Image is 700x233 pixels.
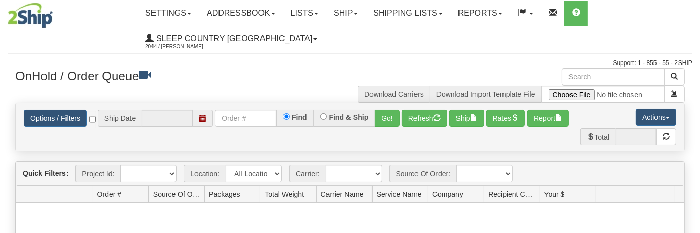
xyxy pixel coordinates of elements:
span: Company [432,189,463,199]
div: grid toolbar [16,162,684,186]
button: Rates [486,110,526,127]
span: Service Name [377,189,422,199]
div: Support: 1 - 855 - 55 - 2SHIP [8,59,692,68]
span: Sleep Country [GEOGRAPHIC_DATA] [154,34,312,43]
span: Ship Date [98,110,142,127]
label: Find [292,114,307,121]
span: Project Id: [75,165,120,182]
span: Location: [184,165,226,182]
a: Lists [283,1,326,26]
button: Go! [375,110,400,127]
a: Options / Filters [24,110,87,127]
button: Actions [636,109,676,126]
span: Carrier Name [321,189,364,199]
a: Sleep Country [GEOGRAPHIC_DATA] 2044 / [PERSON_NAME] [138,26,325,52]
span: Source Of Order [153,189,200,199]
span: Total Weight [265,189,304,199]
span: Carrier: [289,165,326,182]
span: 2044 / [PERSON_NAME] [145,41,222,52]
input: Order # [215,110,276,127]
input: Import [542,86,665,103]
button: Search [664,68,685,86]
input: Search [562,68,665,86]
span: Source Of Order: [389,165,457,182]
span: Packages [209,189,240,199]
a: Reports [450,1,510,26]
span: Recipient Country [488,189,535,199]
button: Report [527,110,569,127]
a: Download Import Template File [436,90,535,98]
label: Find & Ship [329,114,369,121]
img: logo2044.jpg [8,3,53,28]
a: Addressbook [199,1,283,26]
a: Ship [326,1,365,26]
button: Ship [449,110,484,127]
a: Download Carriers [364,90,424,98]
a: Shipping lists [365,1,450,26]
label: Quick Filters: [23,168,68,178]
span: Your $ [544,189,565,199]
span: Order # [97,189,121,199]
span: Total [580,128,616,145]
button: Refresh [402,110,447,127]
h3: OnHold / Order Queue [15,68,342,83]
a: Settings [138,1,199,26]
